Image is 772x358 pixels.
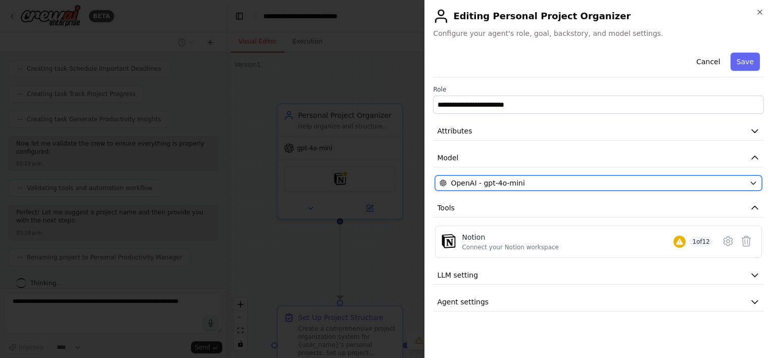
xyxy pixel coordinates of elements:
img: Notion [442,234,456,248]
button: Attributes [433,122,764,141]
button: Delete tool [737,232,755,250]
label: Role [433,85,764,94]
button: Agent settings [433,293,764,311]
span: Attributes [437,126,472,136]
button: Tools [433,199,764,217]
span: Configure your agent's role, goal, backstory, and model settings. [433,28,764,38]
button: Cancel [690,53,726,71]
h2: Editing Personal Project Organizer [433,8,764,24]
span: OpenAI - gpt-4o-mini [451,178,524,188]
div: Connect your Notion workspace [462,243,559,251]
button: LLM setting [433,266,764,285]
button: OpenAI - gpt-4o-mini [435,175,762,191]
button: Model [433,149,764,167]
span: Tools [437,203,455,213]
button: Save [731,53,760,71]
span: LLM setting [437,270,478,280]
span: Agent settings [437,297,489,307]
span: Model [437,153,458,163]
button: Configure tool [719,232,737,250]
span: 1 of 12 [690,237,713,247]
div: Notion [462,232,559,242]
